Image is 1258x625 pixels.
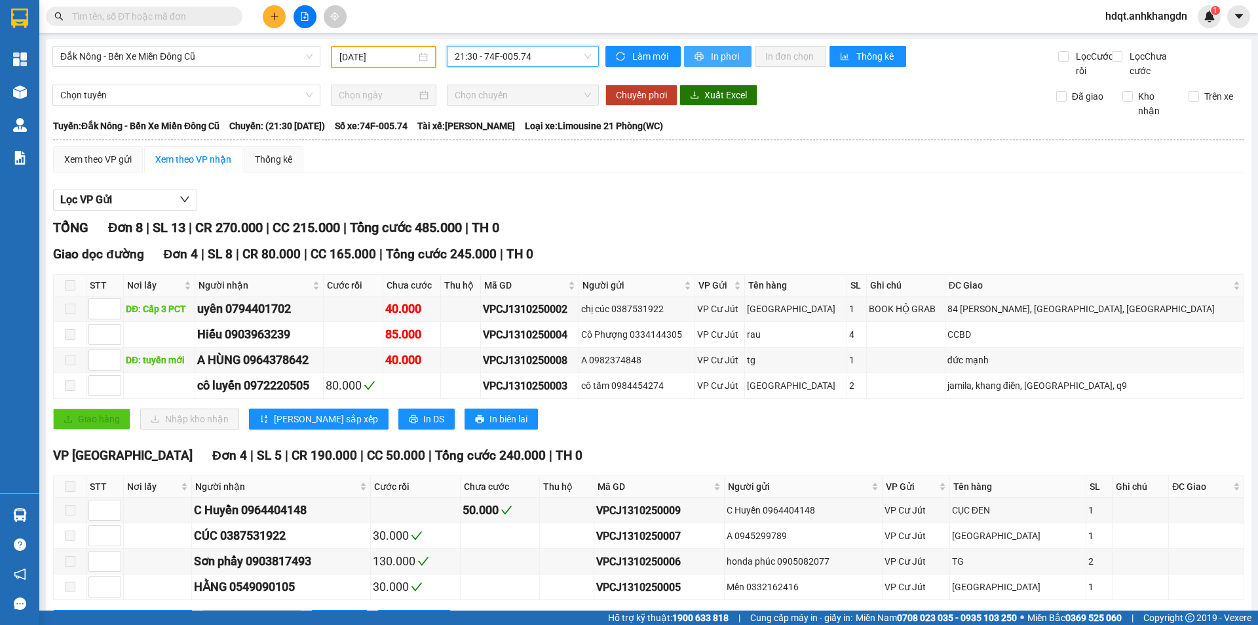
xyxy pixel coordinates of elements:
[411,530,423,542] span: check
[581,327,693,342] div: Cô Phượng 0334144305
[60,192,112,208] span: Lọc VP Gửi
[750,611,852,625] span: Cung cấp máy in - giấy in:
[146,220,149,235] span: |
[208,247,233,262] span: SL 8
[259,414,269,425] span: sort-ascending
[632,49,670,64] span: Làm mới
[194,578,368,596] div: HẰNG 0549090105
[481,296,579,322] td: VPCJ1310250002
[483,352,576,369] div: VPCJ1310250008
[727,554,880,569] div: honda phúc 0905082077
[54,12,64,21] span: search
[840,52,851,62] span: bar-chart
[197,300,321,318] div: uyên 0794401702
[339,50,416,64] input: 13/10/2025
[330,12,339,21] span: aim
[195,479,357,494] span: Người nhận
[483,378,576,394] div: VPCJ1310250003
[697,302,743,316] div: VP Cư Jút
[455,85,591,105] span: Chọn chuyến
[242,247,301,262] span: CR 80.000
[847,275,867,296] th: SL
[540,476,594,498] th: Thu hộ
[11,9,28,28] img: logo-vxr
[695,322,746,348] td: VP Cư Jút
[698,278,732,292] span: VP Gửi
[53,409,130,430] button: uploadGiao hàng
[747,327,845,342] div: rau
[385,300,438,318] div: 40.000
[1185,613,1194,622] span: copyright
[385,351,438,369] div: 40.000
[108,220,143,235] span: Đơn 8
[257,448,282,463] span: SL 5
[745,275,847,296] th: Tên hàng
[263,5,286,28] button: plus
[947,353,1242,367] div: đức mạnh
[435,448,546,463] span: Tổng cước 240.000
[605,46,681,67] button: syncLàm mới
[849,378,864,393] div: 2
[672,613,729,623] strong: 1900 633 818
[53,220,88,235] span: TỔNG
[727,529,880,543] div: A 0945299789
[429,448,432,463] span: |
[409,414,418,425] span: printer
[373,578,457,596] div: 30.000
[481,373,579,399] td: VPCJ1310250003
[1088,529,1110,543] div: 1
[164,247,199,262] span: Đơn 4
[371,476,460,498] th: Cước rồi
[594,549,725,575] td: VPCJ1310250006
[697,353,743,367] div: VP Cư Jút
[339,88,417,102] input: Chọn ngày
[373,527,457,545] div: 30.000
[697,327,743,342] div: VP Cư Jút
[1227,5,1250,28] button: caret-down
[506,247,533,262] span: TH 0
[155,152,231,167] div: Xem theo VP nhận
[1027,611,1122,625] span: Miền Bắc
[885,580,947,594] div: VP Cư Jút
[1086,476,1113,498] th: SL
[273,220,340,235] span: CC 215.000
[212,448,247,463] span: Đơn 4
[86,476,124,498] th: STT
[126,353,193,367] div: DĐ: tuyến mới
[1199,89,1238,104] span: Trên xe
[755,46,826,67] button: In đơn chọn
[481,322,579,348] td: VPCJ1310250004
[886,479,936,494] span: VP Gửi
[596,554,723,570] div: VPCJ1310250006
[952,580,1084,594] div: [GEOGRAPHIC_DATA]
[423,412,444,426] span: In DS
[249,409,389,430] button: sort-ascending[PERSON_NAME] sắp xếp
[383,275,441,296] th: Chưa cước
[581,302,693,316] div: chị cúc 0387531922
[197,351,321,369] div: A HÙNG 0964378642
[695,348,746,373] td: VP Cư Jút
[605,85,677,106] button: Chuyển phơi
[373,552,457,571] div: 130.000
[883,549,950,575] td: VP Cư Jút
[849,353,864,367] div: 1
[386,247,497,262] span: Tổng cước 245.000
[1020,615,1024,620] span: ⚪️
[72,9,227,24] input: Tìm tên, số ĐT hoặc mã đơn
[947,302,1242,316] div: 84 [PERSON_NAME], [GEOGRAPHIC_DATA], [GEOGRAPHIC_DATA]
[594,523,725,549] td: VPCJ1310250007
[596,502,723,519] div: VPCJ1310250009
[189,220,192,235] span: |
[596,528,723,544] div: VPCJ1310250007
[53,247,144,262] span: Giao dọc đường
[194,501,368,519] div: C Huyền 0964404148
[199,278,310,292] span: Người nhận
[153,220,185,235] span: SL 13
[950,476,1086,498] th: Tên hàng
[1088,503,1110,517] div: 1
[1172,479,1230,494] span: ĐC Giao
[270,12,279,21] span: plus
[292,448,357,463] span: CR 190.000
[194,552,368,571] div: Sơn phẩy 0903817493
[1133,89,1179,118] span: Kho nhận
